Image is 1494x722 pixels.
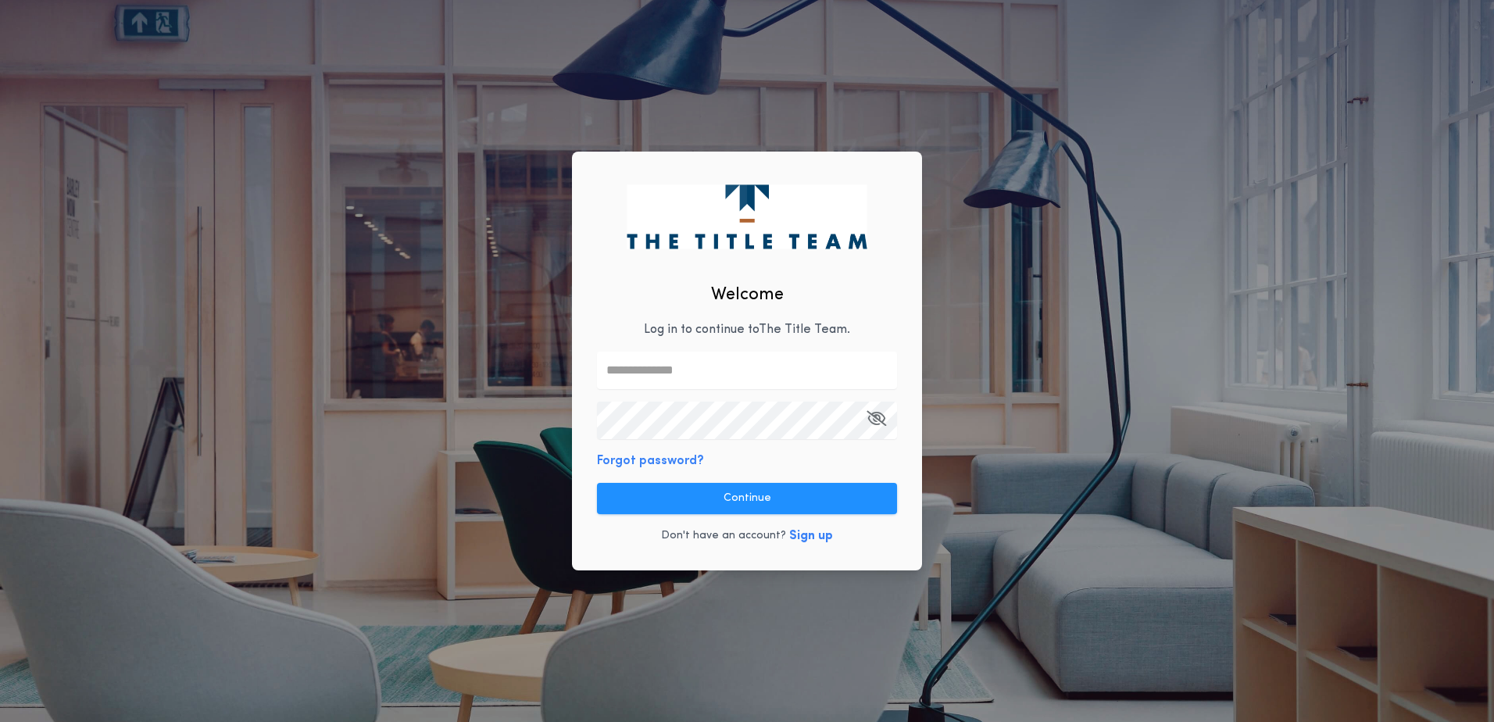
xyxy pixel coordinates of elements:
[661,528,786,544] p: Don't have an account?
[789,527,833,545] button: Sign up
[711,282,784,308] h2: Welcome
[597,483,897,514] button: Continue
[627,184,867,248] img: logo
[644,320,850,339] p: Log in to continue to The Title Team .
[597,452,704,470] button: Forgot password?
